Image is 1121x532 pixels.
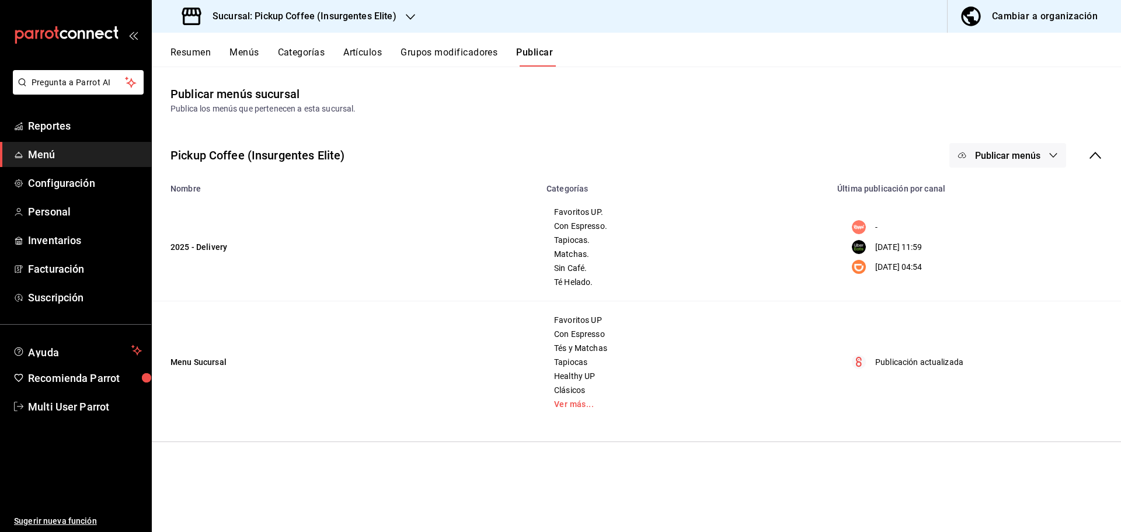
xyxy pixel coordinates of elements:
[170,147,344,164] div: Pickup Coffee (Insurgentes Elite)
[152,193,539,301] td: 2025 - Delivery
[152,177,539,193] th: Nombre
[554,264,816,272] span: Sin Café.
[28,147,142,162] span: Menú
[28,370,142,386] span: Recomienda Parrot
[554,208,816,216] span: Favoritos UP.
[343,47,382,67] button: Artículos
[28,232,142,248] span: Inventarios
[875,261,922,273] p: [DATE] 04:54
[13,70,144,95] button: Pregunta a Parrot AI
[28,343,127,357] span: Ayuda
[28,261,142,277] span: Facturación
[28,204,142,220] span: Personal
[554,330,816,338] span: Con Espresso
[170,103,1102,115] div: Publica los menús que pertenecen a esta sucursal.
[28,118,142,134] span: Reportes
[32,77,126,89] span: Pregunta a Parrot AI
[28,399,142,415] span: Multi User Parrot
[28,290,142,305] span: Suscripción
[539,177,830,193] th: Categorías
[554,236,816,244] span: Tapiocas.
[554,316,816,324] span: Favoritos UP
[152,177,1121,423] table: menu maker table for brand
[554,372,816,380] span: Healthy UP
[14,515,142,527] span: Sugerir nueva función
[554,250,816,258] span: Matchas.
[401,47,497,67] button: Grupos modificadores
[170,47,211,67] button: Resumen
[554,400,816,408] a: Ver más...
[516,47,553,67] button: Publicar
[8,85,144,97] a: Pregunta a Parrot AI
[875,221,878,234] p: -
[875,356,963,368] p: Publicación actualizada
[554,222,816,230] span: Con Espresso.
[554,386,816,394] span: Clásicos
[170,85,300,103] div: Publicar menús sucursal
[554,358,816,366] span: Tapiocas
[28,175,142,191] span: Configuración
[152,301,539,423] td: Menu Sucursal
[278,47,325,67] button: Categorías
[992,8,1098,25] div: Cambiar a organización
[170,47,1121,67] div: navigation tabs
[830,177,1121,193] th: Última publicación por canal
[554,278,816,286] span: Té Helado.
[128,30,138,40] button: open_drawer_menu
[554,344,816,352] span: Tés y Matchas
[229,47,259,67] button: Menús
[949,143,1066,168] button: Publicar menús
[875,241,922,253] p: [DATE] 11:59
[975,150,1040,161] span: Publicar menús
[203,9,396,23] h3: Sucursal: Pickup Coffee (Insurgentes Elite)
